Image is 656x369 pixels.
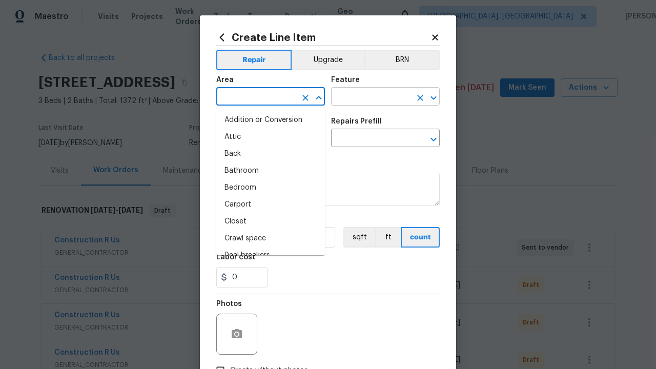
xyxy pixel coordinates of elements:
button: Clear [298,91,313,105]
li: Bathroom [216,162,325,179]
h5: Area [216,76,234,84]
button: sqft [343,227,375,248]
button: ft [375,227,401,248]
li: Crawl space [216,230,325,247]
h5: Labor cost [216,254,255,261]
li: Deal breakers [216,247,325,264]
button: Upgrade [292,50,365,70]
li: Closet [216,213,325,230]
h5: Repairs Prefill [331,118,382,125]
h2: Create Line Item [216,32,430,43]
li: Carport [216,196,325,213]
li: Addition or Conversion [216,112,325,129]
h5: Photos [216,300,242,307]
button: Close [312,91,326,105]
li: Attic [216,129,325,146]
button: BRN [364,50,440,70]
button: Repair [216,50,292,70]
button: Clear [413,91,427,105]
button: Open [426,132,441,147]
li: Bedroom [216,179,325,196]
h5: Feature [331,76,360,84]
button: Open [426,91,441,105]
li: Back [216,146,325,162]
button: count [401,227,440,248]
